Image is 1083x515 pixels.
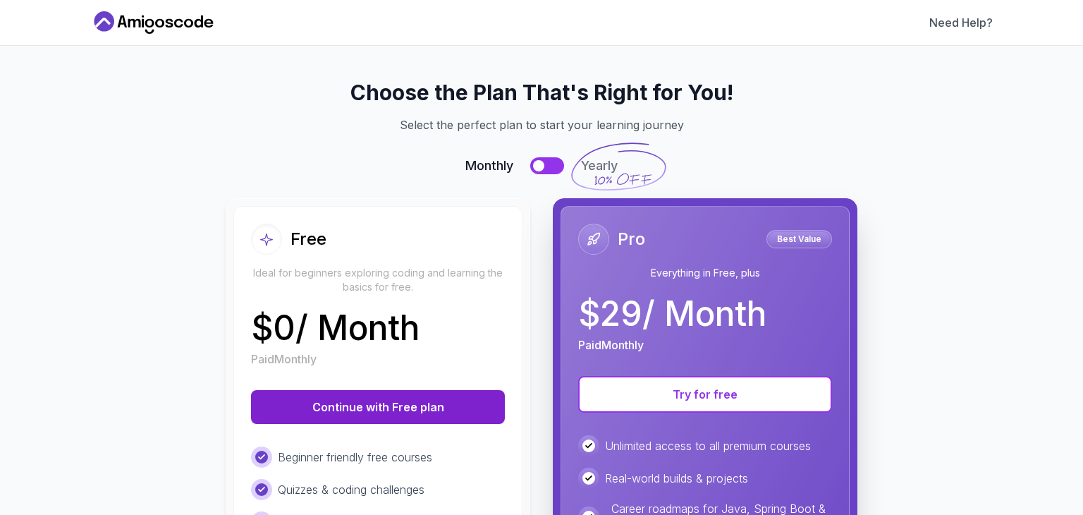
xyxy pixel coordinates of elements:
[929,14,993,31] a: Need Help?
[290,228,326,250] h2: Free
[618,228,645,250] h2: Pro
[251,390,505,424] button: Continue with Free plan
[278,449,432,466] p: Beginner friendly free courses
[605,470,748,487] p: Real-world builds & projects
[465,156,513,176] span: Monthly
[107,116,976,133] p: Select the perfect plan to start your learning journey
[578,266,832,280] p: Everything in Free, plus
[107,80,976,105] h2: Choose the Plan That's Right for You!
[578,337,644,353] p: Paid Monthly
[251,351,317,368] p: Paid Monthly
[278,481,424,498] p: Quizzes & coding challenges
[578,376,832,413] button: Try for free
[578,297,766,331] p: $ 29 / Month
[251,311,420,345] p: $ 0 / Month
[251,266,505,294] p: Ideal for beginners exploring coding and learning the basics for free.
[605,437,811,454] p: Unlimited access to all premium courses
[769,232,830,246] p: Best Value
